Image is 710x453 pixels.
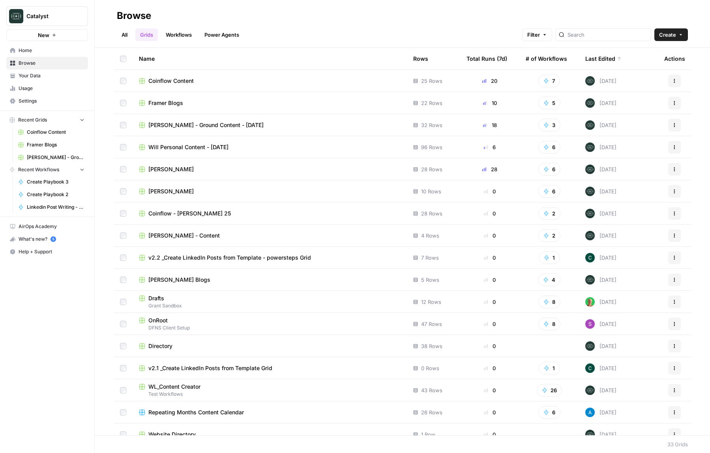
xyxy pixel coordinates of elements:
[139,294,401,309] a: DraftsGrant Sandbox
[200,28,244,41] a: Power Agents
[466,143,513,151] div: 6
[667,440,688,448] div: 33 Grids
[585,98,595,108] img: lkqc6w5wqsmhugm7jkiokl0d6w4g
[585,231,595,240] img: lkqc6w5wqsmhugm7jkiokl0d6w4g
[139,324,401,331] span: DFNS Client Setup
[148,383,200,391] span: WL_Content Creator
[537,384,562,397] button: 26
[19,60,84,67] span: Browse
[7,233,88,245] div: What's new?
[522,28,552,41] button: Filter
[139,143,401,151] a: Will Personal Content - [DATE]
[585,386,595,395] img: lkqc6w5wqsmhugm7jkiokl0d6w4g
[539,362,560,374] button: 1
[585,165,595,174] img: lkqc6w5wqsmhugm7jkiokl0d6w4g
[19,97,84,105] span: Settings
[421,276,439,284] span: 5 Rows
[139,99,401,107] a: Framer Blogs
[6,69,88,82] a: Your Data
[538,185,560,198] button: 6
[538,406,560,419] button: 6
[585,76,616,86] div: [DATE]
[421,320,442,328] span: 47 Rows
[6,95,88,107] a: Settings
[26,12,74,20] span: Catalyst
[139,254,401,262] a: v2.2 _Create LinkedIn Posts from Template - powersteps Grid
[421,165,442,173] span: 28 Rows
[421,121,442,129] span: 32 Rows
[585,430,616,439] div: [DATE]
[539,251,560,264] button: 1
[52,237,54,241] text: 5
[585,142,616,152] div: [DATE]
[466,320,513,328] div: 0
[466,187,513,195] div: 0
[161,28,197,41] a: Workflows
[139,316,401,331] a: OnRootDFNS Client Setup
[466,298,513,306] div: 0
[585,430,595,439] img: lkqc6w5wqsmhugm7jkiokl0d6w4g
[139,383,401,398] a: WL_Content CreatorTest Workflows
[139,77,401,85] a: Coinflow Content
[15,126,88,139] a: Coinflow Content
[538,318,560,330] button: 8
[148,316,168,324] span: OnRoot
[148,431,196,438] span: Website Directory
[585,48,622,69] div: Last Edited
[6,82,88,95] a: Usage
[585,142,595,152] img: lkqc6w5wqsmhugm7jkiokl0d6w4g
[15,201,88,213] a: Linkedin Post Writing - [DATE]
[654,28,688,41] button: Create
[6,164,88,176] button: Recent Workflows
[421,77,442,85] span: 25 Rows
[421,364,439,372] span: 0 Rows
[139,121,401,129] a: [PERSON_NAME] - Ground Content - [DATE]
[585,408,595,417] img: o3cqybgnmipr355j8nz4zpq1mc6x
[6,233,88,245] button: What's new? 5
[526,48,567,69] div: # of Workflows
[139,342,401,350] a: Directory
[27,129,84,136] span: Coinflow Content
[585,363,595,373] img: c32z811ot6kb8v28qdwtb037qlee
[421,143,442,151] span: 96 Rows
[585,253,595,262] img: c32z811ot6kb8v28qdwtb037qlee
[9,9,23,23] img: Catalyst Logo
[585,319,616,329] div: [DATE]
[19,47,84,54] span: Home
[148,77,194,85] span: Coinflow Content
[148,276,210,284] span: [PERSON_NAME] Blogs
[135,28,158,41] a: Grids
[538,97,560,109] button: 5
[466,254,513,262] div: 0
[585,319,595,329] img: 8wp957rfk43rnyghm9vn4vie4sl3
[421,187,441,195] span: 10 Rows
[148,294,164,302] span: Drafts
[466,77,513,85] div: 20
[421,431,435,438] span: 1 Row
[585,209,595,218] img: lkqc6w5wqsmhugm7jkiokl0d6w4g
[538,296,560,308] button: 8
[421,408,442,416] span: 26 Rows
[6,220,88,233] a: AirOps Academy
[585,209,616,218] div: [DATE]
[466,342,513,350] div: 0
[527,31,540,39] span: Filter
[585,231,616,240] div: [DATE]
[421,232,439,240] span: 4 Rows
[466,386,513,394] div: 0
[148,121,264,129] span: [PERSON_NAME] - Ground Content - [DATE]
[413,48,428,69] div: Rows
[585,253,616,262] div: [DATE]
[585,297,616,307] div: [DATE]
[18,166,59,173] span: Recent Workflows
[585,275,616,285] div: [DATE]
[538,75,560,87] button: 7
[466,165,513,173] div: 28
[538,163,560,176] button: 6
[421,99,442,107] span: 22 Rows
[51,236,56,242] a: 5
[148,187,194,195] span: [PERSON_NAME]
[538,119,560,131] button: 3
[421,386,442,394] span: 43 Rows
[585,165,616,174] div: [DATE]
